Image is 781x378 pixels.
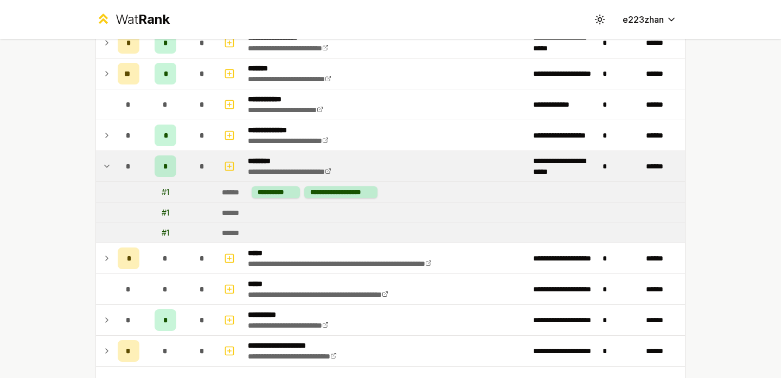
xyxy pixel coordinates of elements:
[162,227,169,238] div: # 1
[95,11,170,28] a: WatRank
[614,10,686,29] button: e223zhan
[162,187,169,198] div: # 1
[623,13,664,26] span: e223zhan
[162,207,169,218] div: # 1
[138,11,170,27] span: Rank
[116,11,170,28] div: Wat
